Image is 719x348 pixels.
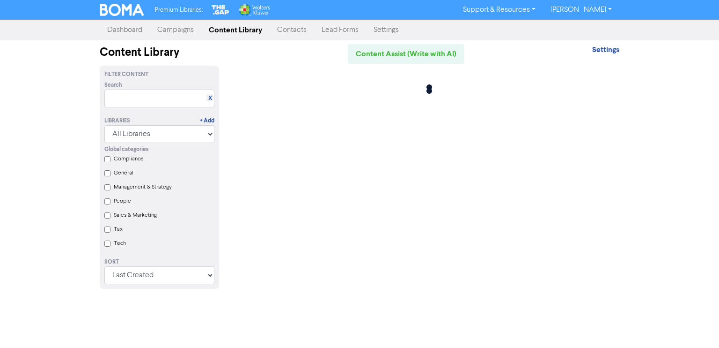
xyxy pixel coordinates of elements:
a: Support & Resources [455,2,543,17]
div: Libraries [104,117,130,125]
div: Sort [104,258,214,266]
img: Wolters Kluwer [238,4,270,16]
label: Management & Strategy [114,183,172,191]
a: Content Library [201,21,270,39]
a: Campaigns [150,21,201,39]
a: Settings [592,46,619,54]
div: Global categories [104,145,214,154]
strong: Settings [592,45,619,54]
div: Content Library [100,44,219,61]
a: + Add [200,117,214,125]
label: General [114,169,133,177]
span: Search [104,81,122,90]
a: X [208,95,212,102]
label: Tax [114,225,123,234]
a: Contacts [270,21,314,39]
label: Compliance [114,155,144,163]
a: Settings [366,21,406,39]
a: Lead Forms [314,21,366,39]
label: Sales & Marketing [114,211,157,219]
span: Premium Libraries: [155,7,203,13]
img: The Gap [210,4,231,16]
a: [PERSON_NAME] [543,2,619,17]
a: Dashboard [100,21,150,39]
div: Filter Content [104,70,214,79]
label: People [114,197,131,205]
img: BOMA Logo [100,4,144,16]
label: Tech [114,239,126,248]
a: Content Assist (Write with AI) [348,44,464,64]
